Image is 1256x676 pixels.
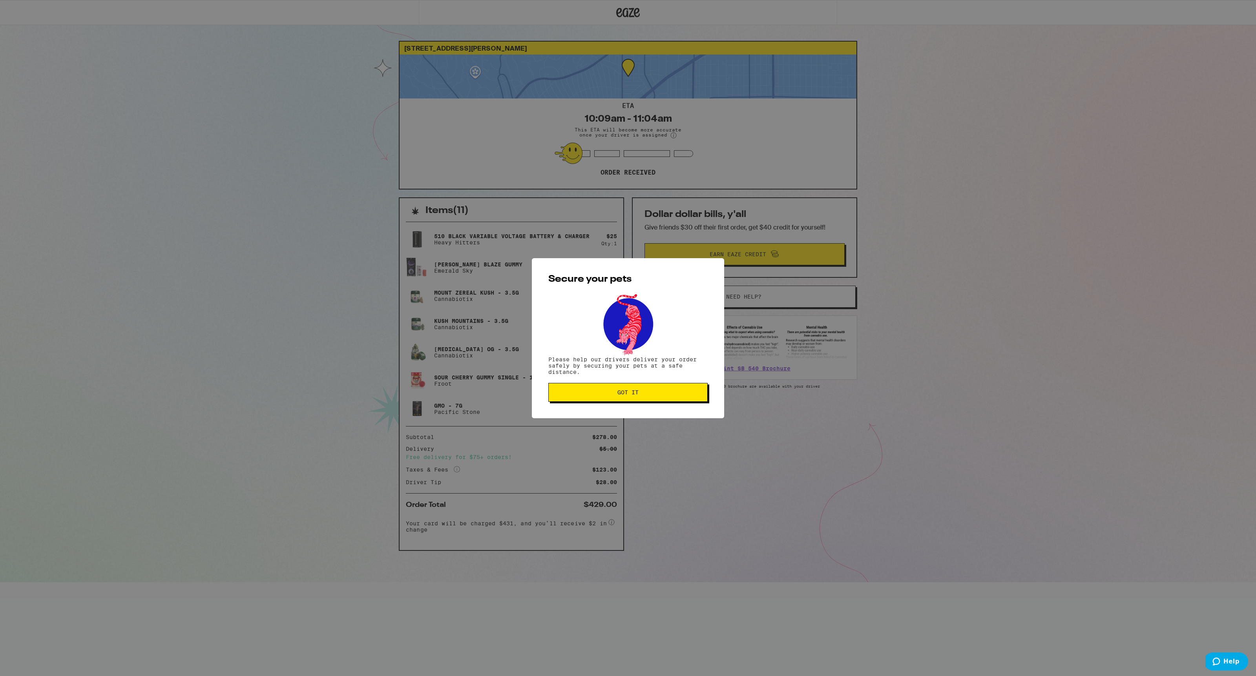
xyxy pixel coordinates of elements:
span: Got it [617,390,639,395]
p: Please help our drivers deliver your order safely by securing your pets at a safe distance. [548,356,708,375]
iframe: Opens a widget where you can find more information [1205,652,1248,672]
h2: Secure your pets [548,275,708,284]
button: Got it [548,383,708,402]
img: pets [596,292,660,356]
